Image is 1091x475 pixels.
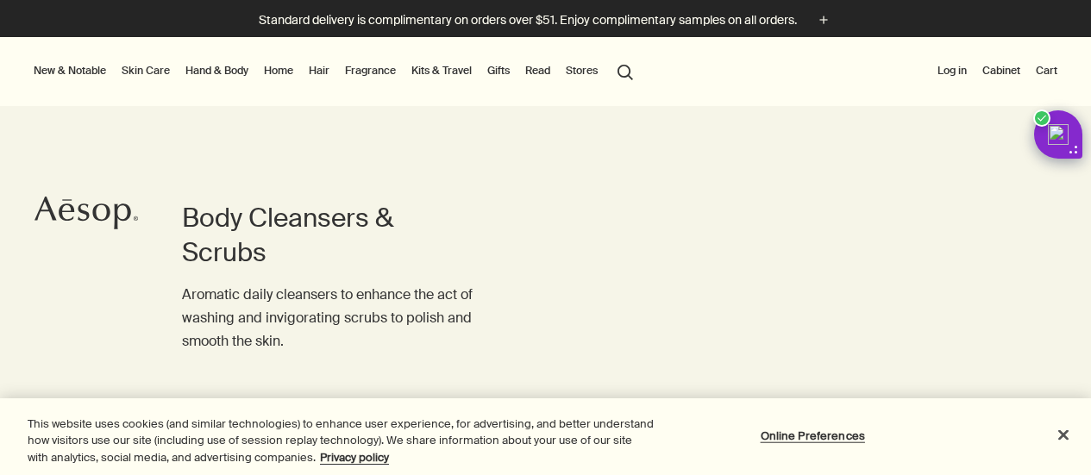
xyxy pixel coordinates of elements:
div: This website uses cookies (and similar technologies) to enhance user experience, for advertising,... [28,416,655,466]
a: Hair [305,60,333,81]
nav: supplementary [934,37,1061,106]
a: Home [260,60,297,81]
button: Open search [610,54,641,87]
a: Read [522,60,554,81]
a: Gifts [484,60,513,81]
h1: Body Cleansers & Scrubs [182,201,477,270]
button: Online Preferences, Opens the preference center dialog [759,418,867,453]
a: Kits & Travel [408,60,475,81]
button: Close [1044,416,1082,453]
button: New & Notable [30,60,110,81]
button: Stores [562,60,601,81]
p: Aromatic daily cleansers to enhance the act of washing and invigorating scrubs to polish and smoo... [182,283,477,353]
a: Aesop [30,191,142,239]
svg: Aesop [34,196,138,230]
a: Fragrance [342,60,399,81]
p: Standard delivery is complimentary on orders over $51. Enjoy complimentary samples on all orders. [259,11,797,29]
nav: primary [30,37,641,106]
a: Skin Care [118,60,173,81]
button: Cart [1032,60,1061,81]
button: Log in [934,60,970,81]
a: Cabinet [979,60,1024,81]
a: More information about your privacy, opens in a new tab [320,450,389,465]
a: Hand & Body [182,60,252,81]
button: Standard delivery is complimentary on orders over $51. Enjoy complimentary samples on all orders. [259,10,833,30]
